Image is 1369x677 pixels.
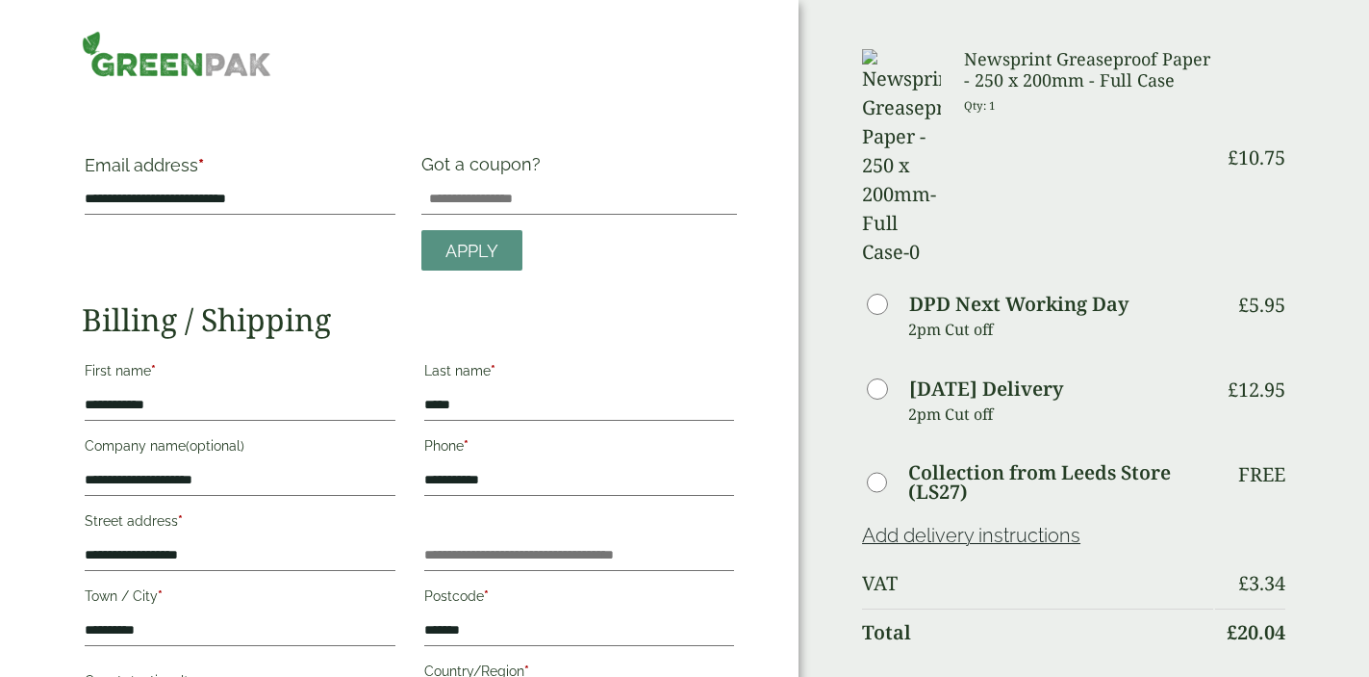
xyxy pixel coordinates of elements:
[445,241,498,262] span: Apply
[1228,144,1285,170] bdi: 10.75
[424,583,734,615] label: Postcode
[151,363,156,378] abbr: required
[908,463,1213,502] label: Collection from Leeds Store (LS27)
[85,508,394,540] label: Street address
[421,154,548,184] label: Got a coupon?
[1227,619,1237,645] span: £
[909,295,1128,314] label: DPD Next Working Day
[421,230,522,272] a: Apply
[1238,570,1249,596] span: £
[186,438,244,454] span: (optional)
[1238,570,1285,596] bdi: 3.34
[198,155,204,175] abbr: required
[85,583,394,615] label: Town / City
[424,357,734,390] label: Last name
[1238,463,1285,486] p: Free
[909,379,1063,399] label: [DATE] Delivery
[158,588,163,604] abbr: required
[1238,292,1285,318] bdi: 5.95
[862,609,1213,656] th: Total
[862,560,1213,607] th: VAT
[964,49,1212,91] h3: Newsprint Greaseproof Paper - 250 x 200mm - Full Case
[178,513,183,529] abbr: required
[1228,144,1238,170] span: £
[85,157,394,184] label: Email address
[491,363,495,378] abbr: required
[82,301,737,338] h2: Billing / Shipping
[484,588,489,604] abbr: required
[1238,292,1249,318] span: £
[85,432,394,465] label: Company name
[964,98,996,113] small: Qty: 1
[464,438,469,454] abbr: required
[908,400,1213,429] p: 2pm Cut off
[862,49,941,267] img: Newsprint Greaseproof Paper - 250 x 200mm-Full Case-0
[424,432,734,465] label: Phone
[85,357,394,390] label: First name
[862,524,1080,547] a: Add delivery instructions
[1227,619,1285,645] bdi: 20.04
[1228,377,1285,403] bdi: 12.95
[1228,377,1238,403] span: £
[908,315,1213,344] p: 2pm Cut off
[82,31,271,77] img: GreenPak Supplies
